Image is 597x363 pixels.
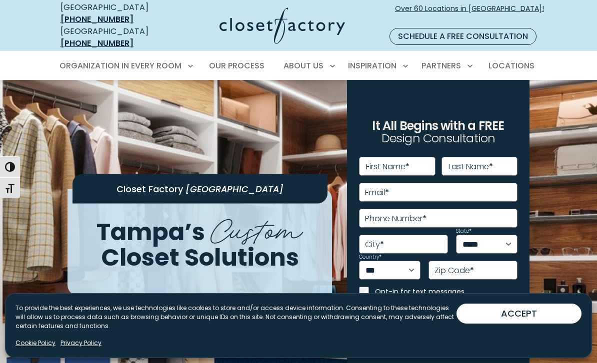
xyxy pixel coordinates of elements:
[389,28,536,45] a: Schedule a Free Consultation
[15,304,456,331] p: To provide the best experiences, we use technologies like cookies to store and/or access device i...
[372,117,504,134] span: It All Begins with a FREE
[456,229,471,234] label: State
[365,241,384,249] label: City
[60,37,133,49] a: [PHONE_NUMBER]
[210,205,303,250] span: Custom
[60,25,169,49] div: [GEOGRAPHIC_DATA]
[60,339,101,348] a: Privacy Policy
[185,182,283,195] span: [GEOGRAPHIC_DATA]
[116,182,183,195] span: Closet Factory
[488,60,534,71] span: Locations
[365,215,426,223] label: Phone Number
[421,60,461,71] span: Partners
[434,267,474,275] label: Zip Code
[365,189,389,197] label: Email
[219,7,345,44] img: Closet Factory Logo
[395,3,544,24] span: Over 60 Locations in [GEOGRAPHIC_DATA]!
[366,163,409,171] label: First Name
[375,287,517,297] label: Opt-in for text messages
[448,163,493,171] label: Last Name
[60,13,133,25] a: [PHONE_NUMBER]
[59,60,181,71] span: Organization in Every Room
[348,60,396,71] span: Inspiration
[60,1,169,25] div: [GEOGRAPHIC_DATA]
[209,60,264,71] span: Our Process
[283,60,323,71] span: About Us
[101,240,299,274] span: Closet Solutions
[15,339,55,348] a: Cookie Policy
[381,130,495,147] span: Design Consultation
[52,52,544,80] nav: Primary Menu
[359,255,381,260] label: Country
[456,304,581,324] button: ACCEPT
[96,215,205,249] span: Tampa’s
